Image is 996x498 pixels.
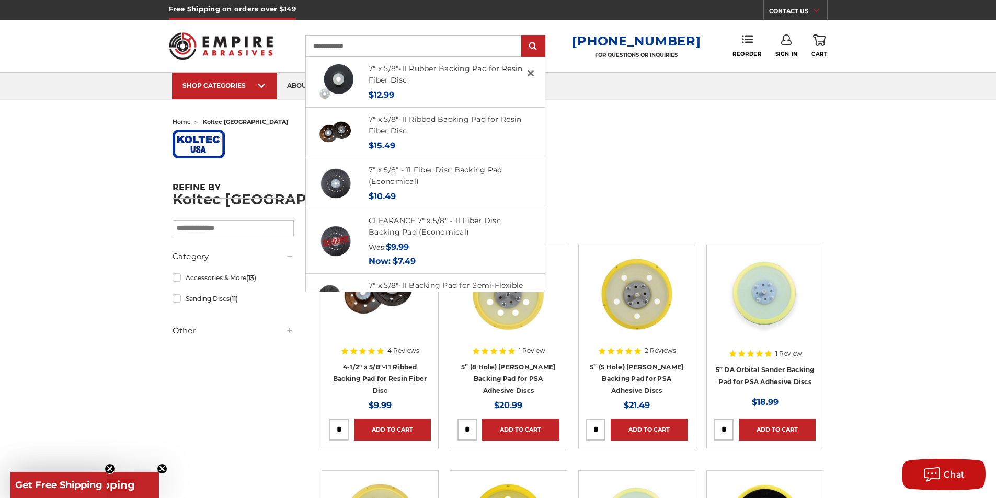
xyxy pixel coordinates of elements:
a: 5” (8 Hole) [PERSON_NAME] Backing Pad for PSA Adhesive Discs [461,363,555,395]
a: Reorder [732,34,761,57]
div: SHOP CATEGORIES [182,82,266,89]
a: Accessories & More [173,269,294,287]
a: CLEARANCE 7" x 5/8" - 11 Fiber Disc Backing Pad (Economical) [369,216,501,237]
a: about us [277,73,331,99]
h5: Other [173,325,294,337]
span: $20.99 [494,400,522,410]
a: 5” DA Orbital Sander Backing Pad for PSA Adhesive Discs [716,366,815,386]
img: 5” (8 Hole) DA Sander Backing Pad for PSA Adhesive Discs [466,252,550,336]
button: Chat [902,459,986,490]
span: 1 Review [775,351,802,357]
h5: Refine by [173,182,294,199]
span: Get Free Shipping [15,479,102,491]
span: $9.99 [386,242,409,252]
span: $12.99 [369,90,394,100]
a: 5” DA Orbital Sander Backing Pad for PSA Adhesive Discs [714,252,816,354]
span: $9.99 [369,400,392,410]
img: 4.5 inch ribbed thermo plastic resin fiber disc backing pad [338,252,422,336]
a: Close [522,65,539,82]
input: Submit [523,36,544,57]
a: Add to Cart [354,419,431,441]
img: 7-inch resin fiber disc backing pad with polypropylene plastic and cooling spiral ribs [318,166,353,201]
h5: Category [173,250,294,263]
span: $21.49 [624,400,650,410]
img: 5” DA Orbital Sander Backing Pad for PSA Adhesive Discs [723,252,807,336]
img: Empire Abrasives [169,26,273,66]
img: 5” (5 Hole) DA Sander Backing Pad for PSA Adhesive Discs [595,252,679,336]
a: Cart [811,34,827,57]
a: 5” (5 Hole) DA Sander Backing Pad for PSA Adhesive Discs [586,252,688,354]
span: koltec [GEOGRAPHIC_DATA] [203,118,288,125]
span: (11) [230,295,238,303]
img: CLEARANCE 7" x 5/8" - 11 Fiber Disc Backing Pad (Economical) [318,223,353,259]
img: 7" x 5/8"-11 Backing Pad for Semi-Flexible Discs [318,281,353,317]
p: FOR QUESTIONS OR INQUIRIES [572,52,701,59]
img: 7" resin fiber backing pad with air cool ribs [318,121,353,145]
a: Add to Cart [739,419,816,441]
span: $7.49 [393,256,416,266]
img: koltec%20usa%20logo_1508779304__57807.original.jpg [173,130,225,158]
a: Sanding Discs [173,289,294,308]
div: Get Free ShippingClose teaser [10,472,159,498]
a: Add to Cart [611,419,688,441]
a: Add to Cart [482,419,559,441]
span: $15.49 [369,141,395,150]
div: Get Free ShippingClose teaser [10,472,107,498]
span: $18.99 [752,397,779,407]
span: $10.49 [369,191,396,201]
a: 7" x 5/8"-11 Backing Pad for Semi-Flexible Discs [369,281,523,302]
a: [PHONE_NUMBER] [572,33,701,49]
span: (13) [246,274,256,282]
div: Was: [369,240,533,254]
a: 5” (5 Hole) [PERSON_NAME] Backing Pad for PSA Adhesive Discs [590,363,683,395]
a: home [173,118,191,125]
a: 5” (8 Hole) DA Sander Backing Pad for PSA Adhesive Discs [457,252,559,354]
a: 7" x 5/8"-11 Ribbed Backing Pad for Resin Fiber Disc [369,114,521,136]
a: CONTACT US [769,5,827,20]
span: Chat [944,470,965,480]
span: × [526,63,535,83]
button: Close teaser [105,464,115,474]
a: 7" x 5/8"-11 Rubber Backing Pad for Resin Fiber Disc [369,64,522,85]
span: Sign In [775,51,798,57]
span: Reorder [732,51,761,57]
a: 7" x 5/8" - 11 Fiber Disc Backing Pad (Economical) [369,165,502,187]
a: 4.5 inch ribbed thermo plastic resin fiber disc backing pad [329,252,431,354]
span: Cart [811,51,827,57]
button: Close teaser [157,464,167,474]
img: 7" Resin Fiber Rubber Backing Pad 5/8-11 nut [318,64,353,100]
span: Now: [369,256,391,266]
a: 4-1/2" x 5/8"-11 Ribbed Backing Pad for Resin Fiber Disc [333,363,427,395]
